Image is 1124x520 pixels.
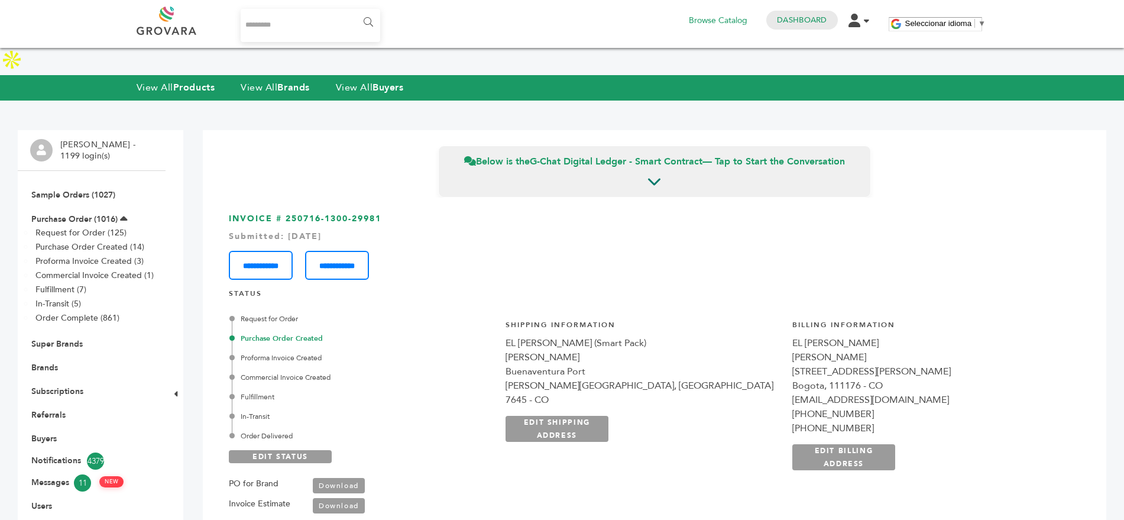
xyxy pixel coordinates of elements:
div: Request for Order [232,314,493,324]
a: Commercial Invoice Created (1) [35,270,154,281]
div: Fulfillment [232,392,493,402]
a: View AllBuyers [336,81,404,94]
a: View AllProducts [137,81,215,94]
span: NEW [99,476,124,487]
span: ▼ [978,19,986,28]
div: [PHONE_NUMBER] [792,421,1067,435]
a: Purchase Order Created (14) [35,241,144,253]
span: Below is the — Tap to Start the Conversation [464,155,845,168]
a: Proforma Invoice Created (3) [35,256,144,267]
input: Search... [241,9,381,42]
a: Referrals [31,409,66,421]
div: EL [PERSON_NAME] [792,336,1067,350]
div: [STREET_ADDRESS][PERSON_NAME] [792,364,1067,379]
span: 4379 [87,453,104,470]
a: Browse Catalog [689,14,747,27]
a: Messages11 NEW [31,474,152,492]
strong: Buyers [372,81,403,94]
strong: G-Chat Digital Ledger - Smart Contract [530,155,702,168]
div: Buenaventura Port [506,364,780,379]
strong: Brands [277,81,309,94]
div: [PERSON_NAME][GEOGRAPHIC_DATA], [GEOGRAPHIC_DATA] 7645 - CO [506,379,780,407]
h4: Shipping Information [506,320,780,336]
a: Sample Orders (1027) [31,189,115,201]
a: Seleccionar idioma​ [905,19,986,28]
a: Subscriptions [31,386,83,397]
label: Invoice Estimate [229,497,290,511]
img: profile.png [30,139,53,162]
a: EDIT SHIPPING ADDRESS [506,416,608,442]
h4: STATUS [229,289,1080,305]
a: Brands [31,362,58,373]
div: Order Delivered [232,431,493,441]
span: Seleccionar idioma [905,19,972,28]
div: Proforma Invoice Created [232,353,493,363]
span: 11 [74,474,91,492]
div: Commercial Invoice Created [232,372,493,383]
a: Order Complete (861) [35,312,119,324]
div: In-Transit [232,411,493,422]
div: [PHONE_NUMBER] [792,407,1067,421]
div: [EMAIL_ADDRESS][DOMAIN_NAME] [792,393,1067,407]
a: Purchase Order (1016) [31,214,118,225]
a: View AllBrands [241,81,310,94]
div: Submitted: [DATE] [229,231,1080,243]
a: Download [313,498,365,513]
span: ​ [974,19,975,28]
a: EDIT BILLING ADDRESS [792,444,895,470]
strong: Products [173,81,215,94]
a: Buyers [31,433,57,444]
a: Request for Order (125) [35,227,127,238]
a: Download [313,478,365,493]
h3: INVOICE # 250716-1300-29981 [229,213,1080,280]
div: [PERSON_NAME] [792,350,1067,364]
a: Fulfillment (7) [35,284,86,295]
a: Super Brands [31,338,83,350]
div: [PERSON_NAME] [506,350,780,364]
a: Notifications4379 [31,453,152,470]
div: Purchase Order Created [232,333,493,344]
label: PO for Brand [229,477,278,491]
a: Dashboard [777,15,827,25]
a: In-Transit (5) [35,298,81,309]
a: Users [31,500,52,512]
a: EDIT STATUS [229,450,332,463]
div: EL [PERSON_NAME] (Smart Pack) [506,336,780,350]
h4: Billing Information [792,320,1067,336]
li: [PERSON_NAME] - 1199 login(s) [60,139,138,162]
div: Bogota, 111176 - CO [792,379,1067,393]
